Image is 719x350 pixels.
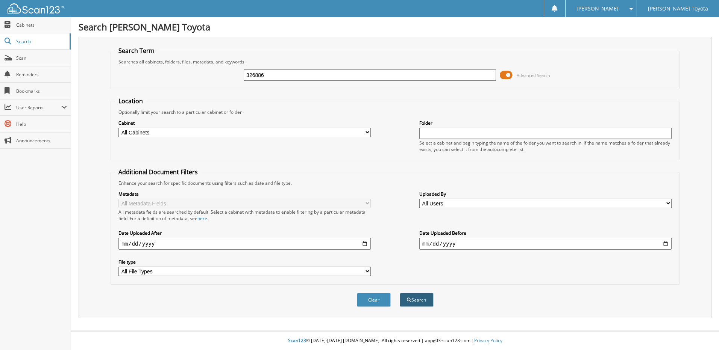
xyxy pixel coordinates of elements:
span: Scan123 [288,337,306,344]
input: start [118,238,371,250]
div: Optionally limit your search to a particular cabinet or folder [115,109,675,115]
label: Folder [419,120,672,126]
button: Search [400,293,434,307]
span: Help [16,121,67,127]
div: © [DATE]-[DATE] [DOMAIN_NAME]. All rights reserved | appg03-scan123-com | [71,332,719,350]
iframe: Chat Widget [681,314,719,350]
img: scan123-logo-white.svg [8,3,64,14]
span: Search [16,38,66,45]
span: Announcements [16,137,67,144]
label: Uploaded By [419,191,672,197]
div: Enhance your search for specific documents using filters such as date and file type. [115,180,675,186]
span: Advanced Search [517,72,550,78]
div: Searches all cabinets, folders, files, metadata, and keywords [115,59,675,65]
span: Bookmarks [16,88,67,94]
label: Cabinet [118,120,371,126]
label: Date Uploaded After [118,230,371,236]
span: Cabinets [16,22,67,28]
a: Privacy Policy [474,337,502,344]
span: [PERSON_NAME] Toyota [648,6,708,11]
a: here [197,215,207,222]
input: end [419,238,672,250]
legend: Location [115,97,147,105]
span: Scan [16,55,67,61]
label: Date Uploaded Before [419,230,672,236]
span: Reminders [16,71,67,78]
span: [PERSON_NAME] [576,6,619,11]
h1: Search [PERSON_NAME] Toyota [79,21,711,33]
legend: Additional Document Filters [115,168,202,176]
span: User Reports [16,104,62,111]
label: Metadata [118,191,371,197]
button: Clear [357,293,391,307]
div: All metadata fields are searched by default. Select a cabinet with metadata to enable filtering b... [118,209,371,222]
legend: Search Term [115,47,158,55]
div: Select a cabinet and begin typing the name of the folder you want to search in. If the name match... [419,140,672,152]
label: File type [118,259,371,265]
